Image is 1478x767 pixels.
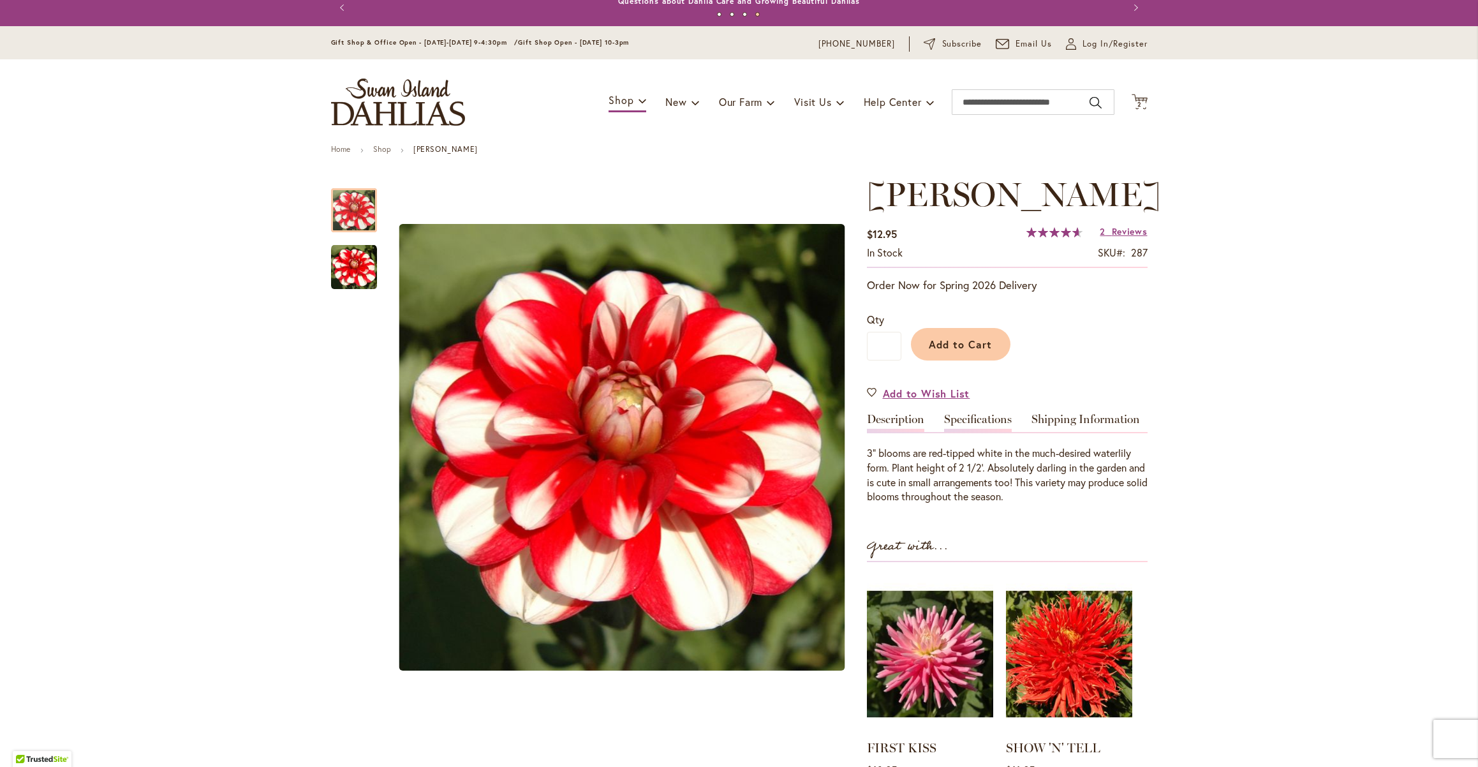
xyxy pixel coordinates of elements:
a: Home [331,144,351,154]
div: Detailed Product Info [867,413,1148,504]
span: Qty [867,313,884,326]
a: Description [867,413,924,432]
iframe: Launch Accessibility Center [10,722,45,757]
a: store logo [331,78,465,126]
div: 3" blooms are red-tipped white in the much-desired waterlily form. Plant height of 2 1/2'. Absolu... [867,446,1148,504]
strong: Great with... [867,536,949,557]
div: YORO KOBI [390,175,854,720]
img: FIRST KISS [867,575,993,733]
div: Product Images [390,175,913,720]
a: Shop [373,144,391,154]
a: 2 Reviews [1100,225,1147,237]
button: 3 of 4 [743,12,747,17]
span: New [665,95,686,108]
span: Help Center [864,95,922,108]
span: Shop [609,93,633,107]
span: Reviews [1112,225,1148,237]
a: Add to Wish List [867,386,970,401]
a: SHOW 'N' TELL [1006,740,1100,756]
a: Email Us [996,38,1052,50]
button: Add to Cart [911,328,1010,361]
img: YORO KOBI [331,244,377,290]
span: 2 [1137,100,1142,108]
span: In stock [867,246,903,259]
span: Add to Wish List [883,386,970,401]
a: Specifications [944,413,1012,432]
button: 4 of 4 [755,12,760,17]
div: YORO KOBI [331,175,390,232]
div: Availability [867,246,903,260]
span: Our Farm [719,95,762,108]
div: YORO KOBIYORO KOBI [390,175,854,720]
a: FIRST KISS [867,740,936,756]
img: SHOW 'N' TELL [1006,575,1132,733]
button: 1 of 4 [717,12,721,17]
strong: [PERSON_NAME] [413,144,478,154]
a: [PHONE_NUMBER] [818,38,896,50]
strong: SKU [1098,246,1125,259]
span: Gift Shop & Office Open - [DATE]-[DATE] 9-4:30pm / [331,38,519,47]
div: 287 [1131,246,1148,260]
p: Order Now for Spring 2026 Delivery [867,278,1148,293]
span: Log In/Register [1083,38,1148,50]
a: Log In/Register [1066,38,1148,50]
a: Subscribe [924,38,982,50]
span: [PERSON_NAME] [867,174,1161,214]
span: $12.95 [867,227,897,241]
a: Shipping Information [1031,413,1140,432]
span: Visit Us [794,95,831,108]
button: 2 of 4 [730,12,734,17]
span: Add to Cart [929,338,992,351]
span: Subscribe [942,38,982,50]
div: YORO KOBI [331,232,377,289]
span: Gift Shop Open - [DATE] 10-3pm [518,38,629,47]
img: YORO KOBI [399,224,845,671]
button: 2 [1132,94,1148,111]
span: 2 [1100,225,1105,237]
span: Email Us [1016,38,1052,50]
div: 93% [1026,227,1083,237]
